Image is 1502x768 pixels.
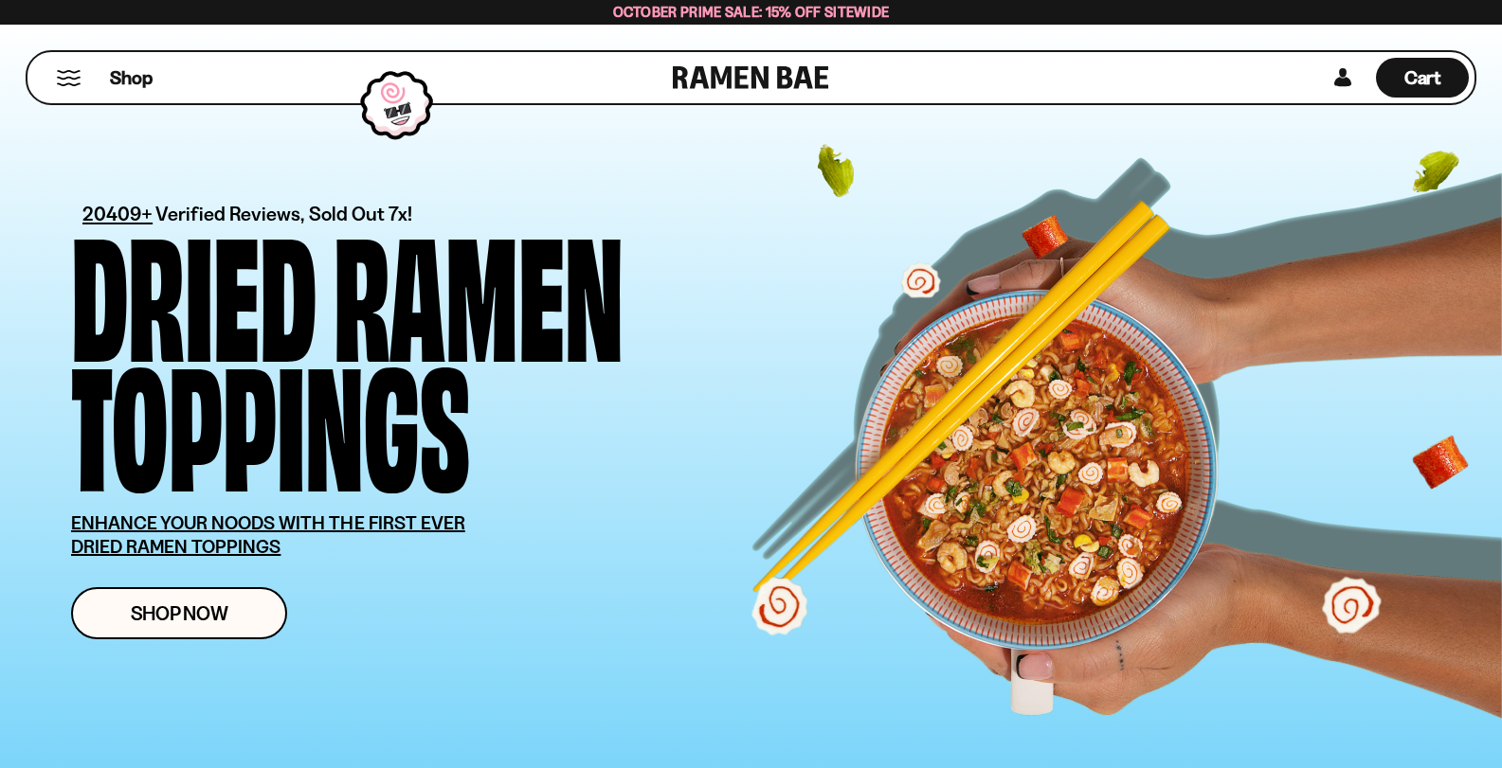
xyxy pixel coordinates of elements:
button: Mobile Menu Trigger [56,70,81,86]
a: Shop [110,58,153,98]
u: ENHANCE YOUR NOODS WITH THE FIRST EVER DRIED RAMEN TOPPINGS [71,511,465,558]
span: Shop [110,65,153,91]
span: Cart [1404,66,1441,89]
a: Shop Now [71,587,287,639]
span: Shop Now [131,603,228,623]
div: Cart [1376,52,1469,103]
span: October Prime Sale: 15% off Sitewide [613,3,890,21]
div: Ramen [334,223,624,353]
div: Toppings [71,353,470,483]
div: Dried [71,223,317,353]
